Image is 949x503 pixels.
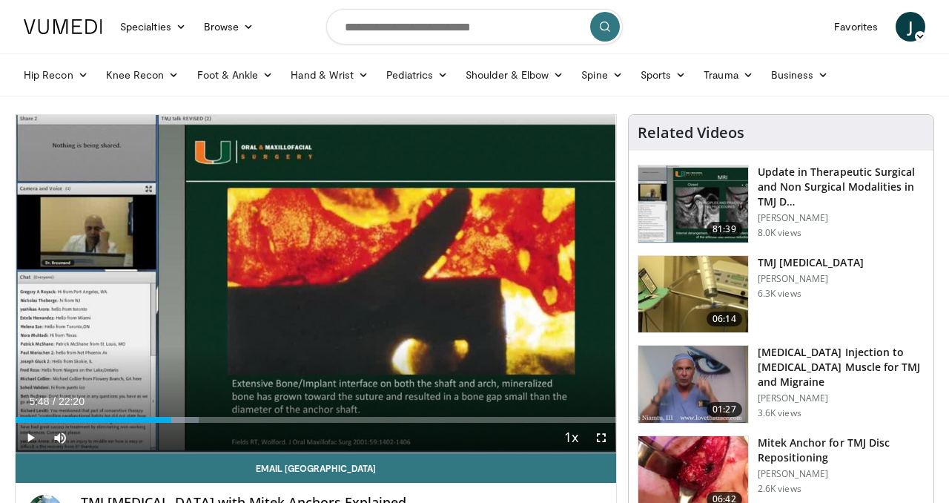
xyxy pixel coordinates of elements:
[572,60,631,90] a: Spine
[695,60,762,90] a: Trauma
[758,165,925,209] h3: Update in Therapeutic Surgical and Non Surgical Modalities in TMJ D…
[758,468,925,480] p: [PERSON_NAME]
[632,60,695,90] a: Sports
[15,60,97,90] a: Hip Recon
[896,12,925,42] a: J
[758,392,925,404] p: [PERSON_NAME]
[707,312,742,326] span: 06:14
[825,12,887,42] a: Favorites
[24,19,102,34] img: VuMedi Logo
[16,115,616,453] video-js: Video Player
[45,423,75,453] button: Mute
[638,165,748,243] img: YnsoiyZ7RKL_cU8H4xMDoxOjB1O8AjAz.150x105_q85_crop-smart_upscale.jpg
[638,345,925,424] a: 01:27 [MEDICAL_DATA] Injection to [MEDICAL_DATA] Muscle for TMJ and Migraine [PERSON_NAME] 3.6K v...
[188,60,282,90] a: Foot & Ankle
[758,345,925,389] h3: [MEDICAL_DATA] Injection to [MEDICAL_DATA] Muscle for TMJ and Migraine
[97,60,188,90] a: Knee Recon
[638,255,925,334] a: 06:14 TMJ [MEDICAL_DATA] [PERSON_NAME] 6.3K views
[282,60,377,90] a: Hand & Wrist
[29,395,49,407] span: 5:48
[16,417,616,423] div: Progress Bar
[758,255,864,270] h3: TMJ [MEDICAL_DATA]
[53,395,56,407] span: /
[707,222,742,237] span: 81:39
[758,407,801,419] p: 3.6K views
[638,346,748,423] img: 6ca9fe50-5170-4de0-96c9-f62c7a8de3eb.150x105_q85_crop-smart_upscale.jpg
[326,9,623,45] input: Search topics, interventions
[762,60,838,90] a: Business
[758,212,925,224] p: [PERSON_NAME]
[758,273,864,285] p: [PERSON_NAME]
[557,423,586,453] button: Playback Rate
[16,423,45,453] button: Play
[638,165,925,243] a: 81:39 Update in Therapeutic Surgical and Non Surgical Modalities in TMJ D… [PERSON_NAME] 8.0K views
[638,124,744,142] h4: Related Videos
[638,256,748,333] img: 96b15d97-a8e7-4ffd-a6c1-56b0956b6dc4.150x105_q85_crop-smart_upscale.jpg
[195,12,263,42] a: Browse
[758,435,925,465] h3: Mitek Anchor for TMJ Disc Repositioning
[758,288,801,300] p: 6.3K views
[758,483,801,495] p: 2.6K views
[758,227,801,239] p: 8.0K views
[377,60,457,90] a: Pediatrics
[59,395,85,407] span: 22:20
[16,453,616,483] a: Email [GEOGRAPHIC_DATA]
[586,423,616,453] button: Fullscreen
[457,60,572,90] a: Shoulder & Elbow
[707,402,742,417] span: 01:27
[111,12,195,42] a: Specialties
